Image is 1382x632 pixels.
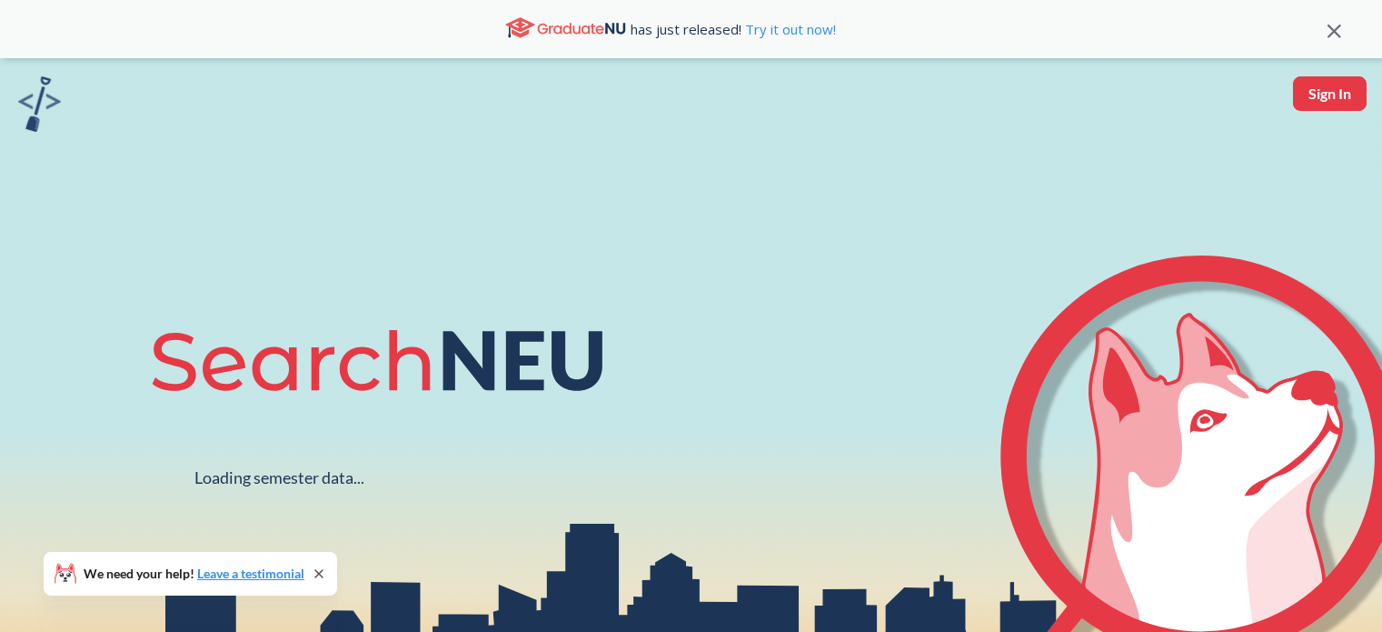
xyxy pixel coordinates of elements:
[631,19,836,39] span: has just released!
[197,566,304,581] a: Leave a testimonial
[194,467,364,488] div: Loading semester data...
[741,20,836,38] a: Try it out now!
[18,76,61,132] img: sandbox logo
[1293,76,1367,111] button: Sign In
[84,567,304,580] span: We need your help!
[18,76,61,137] a: sandbox logo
